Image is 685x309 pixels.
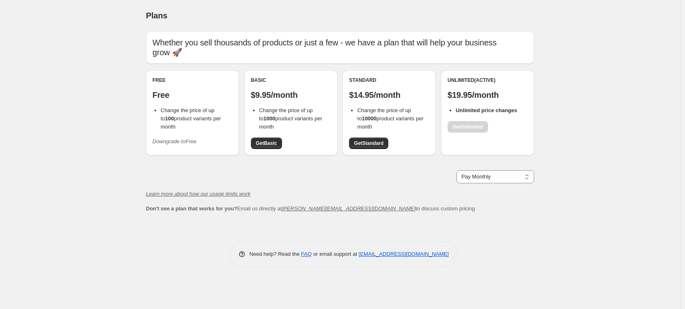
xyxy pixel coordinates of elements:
[152,77,233,83] div: Free
[161,107,221,130] span: Change the price of up to product variants per month
[148,135,201,148] button: Downgrade toFree
[301,251,312,257] a: FAQ
[282,205,416,212] a: [PERSON_NAME][EMAIL_ADDRESS][DOMAIN_NAME]
[146,205,237,212] b: Don't see a plan that works for you?
[456,107,517,113] b: Unlimited price changes
[357,107,423,130] span: Change the price of up to product variants per month
[354,140,383,147] span: Get Standard
[259,107,322,130] span: Change the price of up to product variants per month
[251,90,331,100] p: $9.95/month
[251,77,331,83] div: Basic
[349,138,388,149] a: GetStandard
[251,138,282,149] a: GetBasic
[359,251,449,257] a: [EMAIL_ADDRESS][DOMAIN_NAME]
[146,205,475,212] span: Email us directly at to discuss custom pricing
[264,115,275,122] b: 1000
[448,90,528,100] p: $19.95/month
[249,251,301,257] span: Need help? Read the
[349,77,429,83] div: Standard
[312,251,359,257] span: or email support at
[256,140,277,147] span: Get Basic
[165,115,174,122] b: 100
[448,77,528,83] div: Unlimited (Active)
[152,38,528,57] p: Whether you sell thousands of products or just a few - we have a plan that will help your busines...
[152,138,197,144] i: Downgrade to Free
[362,115,376,122] b: 10000
[146,191,251,197] a: Learn more about how our usage limits work
[152,90,233,100] p: Free
[146,11,167,20] span: Plans
[349,90,429,100] p: $14.95/month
